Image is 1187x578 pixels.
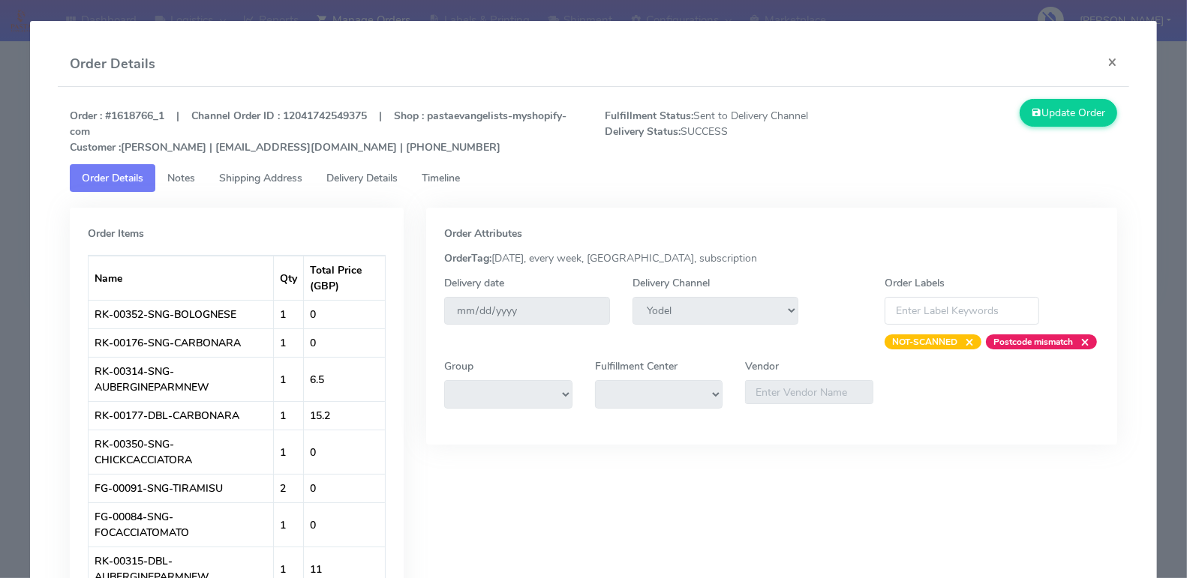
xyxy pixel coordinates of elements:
td: FG-00091-SNG-TIRAMISU [89,474,274,502]
div: [DATE], every week, [GEOGRAPHIC_DATA], subscription [433,250,1110,266]
label: Order Labels [885,275,945,291]
td: 0 [304,328,386,357]
span: Delivery Details [326,171,398,185]
label: Delivery Channel [633,275,710,291]
label: Group [444,358,473,374]
input: Enter Vendor Name [745,380,873,404]
input: Enter Label Keywords [885,297,1039,325]
th: Name [89,256,274,300]
td: 0 [304,474,386,502]
td: 15.2 [304,401,386,430]
td: 2 [274,474,304,502]
td: 1 [274,328,304,357]
td: 1 [274,401,304,430]
strong: Fulfillment Status: [605,109,693,123]
strong: Customer : [70,140,121,154]
label: Fulfillment Center [595,358,678,374]
td: 0 [304,502,386,547]
span: Order Details [82,171,143,185]
th: Total Price (GBP) [304,256,386,300]
span: Timeline [422,171,460,185]
td: RK-00176-SNG-CARBONARA [89,328,274,357]
td: FG-00084-SNG-FOCACCIATOMATO [89,502,274,547]
strong: Order Items [88,226,144,241]
td: RK-00352-SNG-BOLOGNESE [89,300,274,328]
td: 1 [274,502,304,547]
h4: Order Details [70,54,155,74]
button: Update Order [1020,99,1117,127]
span: × [1073,334,1089,349]
label: Delivery date [444,275,504,291]
td: RK-00177-DBL-CARBONARA [89,401,274,430]
td: 0 [304,430,386,474]
strong: Postcode mismatch [993,336,1073,348]
strong: Order Attributes [444,226,522,241]
td: 6.5 [304,357,386,401]
td: RK-00350-SNG-CHICKCACCIATORA [89,430,274,474]
strong: NOT-SCANNED [892,336,957,348]
strong: Delivery Status: [605,124,681,139]
td: 1 [274,430,304,474]
td: 1 [274,300,304,328]
span: Shipping Address [219,171,302,185]
ul: Tabs [70,164,1117,192]
span: Notes [167,171,195,185]
strong: OrderTag: [444,251,491,265]
td: RK-00314-SNG-AUBERGINEPARMNEW [89,357,274,401]
button: Close [1095,42,1129,82]
td: 0 [304,300,386,328]
strong: Order : #1618766_1 | Channel Order ID : 12041742549375 | Shop : pastaevangelists-myshopify-com [P... [70,109,566,154]
span: Sent to Delivery Channel SUCCESS [593,108,861,155]
span: × [957,334,974,349]
th: Qty [274,256,304,300]
td: 1 [274,357,304,401]
label: Vendor [745,358,779,374]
